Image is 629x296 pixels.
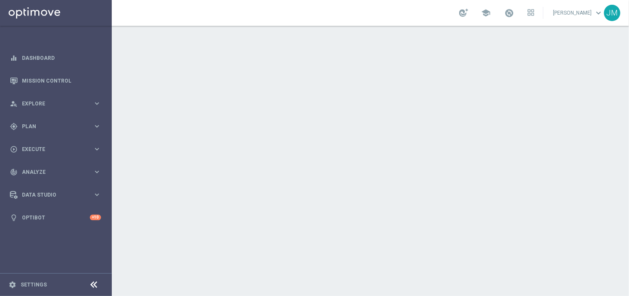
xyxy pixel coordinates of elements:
div: Dashboard [10,46,101,69]
a: Dashboard [22,46,101,69]
button: play_circle_outline Execute keyboard_arrow_right [9,146,101,153]
i: keyboard_arrow_right [93,122,101,130]
button: lightbulb Optibot +10 [9,214,101,221]
i: keyboard_arrow_right [93,99,101,108]
i: play_circle_outline [10,145,18,153]
div: Analyze [10,168,93,176]
a: Optibot [22,206,90,229]
i: track_changes [10,168,18,176]
i: person_search [10,100,18,108]
div: JM [604,5,620,21]
button: Mission Control [9,77,101,84]
i: keyboard_arrow_right [93,191,101,199]
div: Plan [10,123,93,130]
i: keyboard_arrow_right [93,168,101,176]
span: Data Studio [22,192,93,197]
button: gps_fixed Plan keyboard_arrow_right [9,123,101,130]
i: gps_fixed [10,123,18,130]
button: person_search Explore keyboard_arrow_right [9,100,101,107]
span: Analyze [22,170,93,175]
a: Settings [21,282,47,287]
a: [PERSON_NAME]keyboard_arrow_down [552,6,604,19]
div: Mission Control [10,69,101,92]
i: settings [9,281,16,289]
span: Execute [22,147,93,152]
div: Explore [10,100,93,108]
div: Optibot [10,206,101,229]
button: Data Studio keyboard_arrow_right [9,191,101,198]
i: equalizer [10,54,18,62]
div: +10 [90,215,101,220]
i: keyboard_arrow_right [93,145,101,153]
span: Explore [22,101,93,106]
span: keyboard_arrow_down [594,8,603,18]
a: Mission Control [22,69,101,92]
span: school [481,8,491,18]
div: Execute [10,145,93,153]
button: equalizer Dashboard [9,55,101,62]
i: lightbulb [10,214,18,222]
span: Plan [22,124,93,129]
div: Data Studio [10,191,93,199]
button: track_changes Analyze keyboard_arrow_right [9,169,101,176]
